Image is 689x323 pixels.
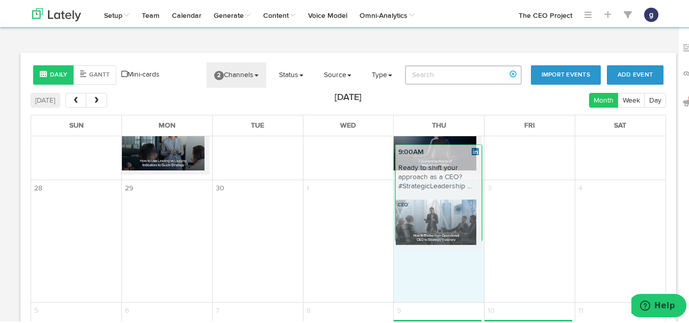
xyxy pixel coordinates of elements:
span: Thu [432,120,446,128]
span: 1 [303,179,312,195]
h2: [DATE] [335,91,362,102]
span: Mon [159,120,175,128]
span: 2 [394,179,404,195]
span: 11 [575,301,586,317]
span: 5 [31,301,41,317]
img: logo_lately_bg_light.svg [32,7,81,20]
span: Sun [69,120,84,128]
button: Gantt [73,64,116,83]
button: Add Event [607,64,664,83]
span: 4 [575,179,585,195]
button: Day [644,91,666,106]
div: Style [33,64,116,83]
span: 10 [484,301,498,317]
img: 51sFGlK9RD2UL5kNoNJH [122,122,204,169]
button: Daily [33,64,74,83]
img: bVg1Aqa6SjyxgiBdRm57 [396,198,476,243]
a: Status [271,61,311,86]
span: 30 [213,179,227,195]
button: g [644,6,658,20]
button: Import Events [531,64,601,83]
a: Mini-cards [121,68,160,78]
span: 29 [122,179,136,195]
span: 7 [213,301,222,317]
span: 8 [303,301,314,317]
span: 3 [484,179,495,195]
span: 6 [122,301,132,317]
img: ZBiWfS86TDChTZRYKYvw [394,122,476,169]
button: next [86,91,107,106]
iframe: Opens a widget where you can find more information [631,292,686,318]
span: 9 [394,301,404,317]
a: Source [316,61,359,86]
a: Type [364,61,400,86]
span: Sat [614,120,626,128]
span: Tue [251,120,264,128]
span: 2 [214,69,224,79]
span: Wed [340,120,356,128]
a: 2Channels [207,61,266,86]
button: Month [589,91,619,106]
span: 28 [31,179,45,195]
b: 9:00AM [398,147,424,154]
button: Week [618,91,645,106]
p: Ready to shift your approach as a CEO? #StrategicLeadership ... [396,162,481,194]
span: Fri [524,120,535,128]
button: [DATE] [31,91,60,106]
button: prev [65,91,86,106]
input: Search [405,64,522,83]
